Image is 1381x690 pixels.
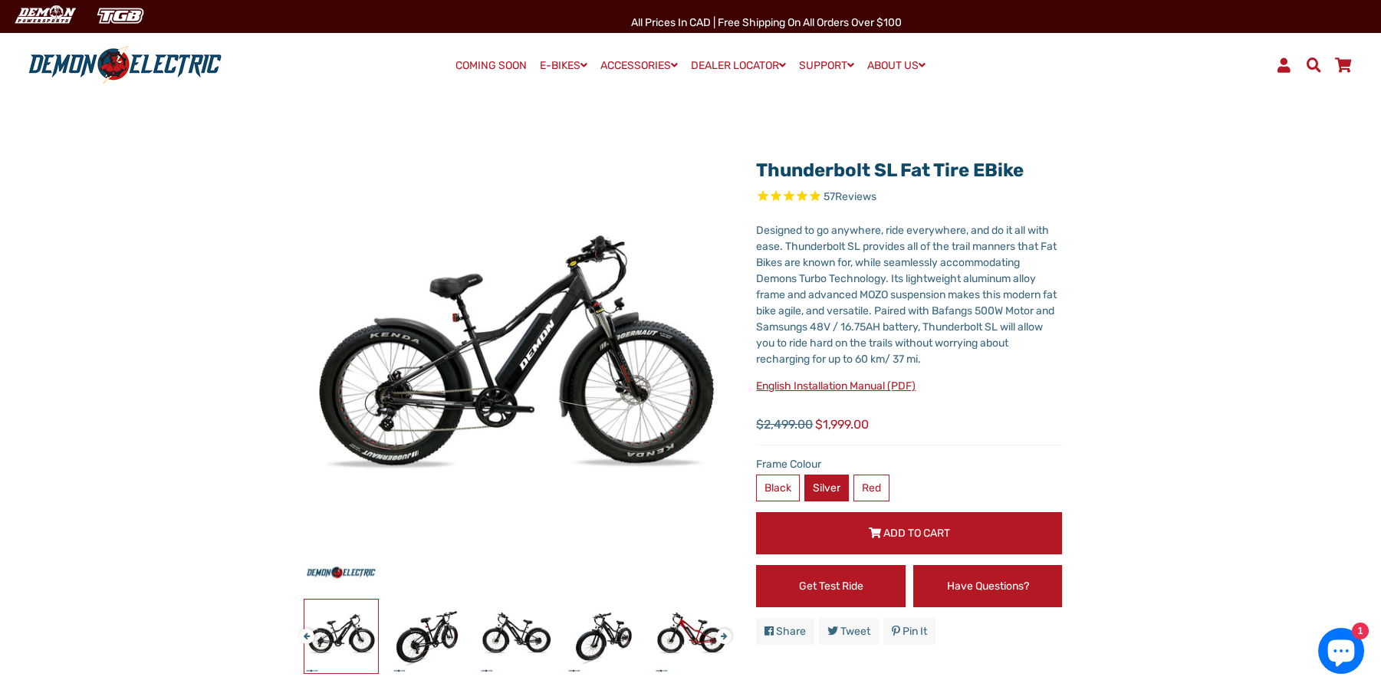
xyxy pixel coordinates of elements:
a: DEALER LOCATOR [686,54,791,77]
img: Demon Electric [8,3,81,28]
img: Demon Electric logo [23,45,227,85]
a: ABOUT US [862,54,931,77]
img: Thunderbolt SL Fat Tire eBike - Demon Electric [654,600,728,673]
img: Thunderbolt SL Fat Tire eBike - Demon Electric [567,600,640,673]
span: 57 reviews [824,191,876,204]
span: Designed to go anywhere, ride everywhere, and do it all with ease. Thunderbolt SL provides all of... [756,224,1057,366]
img: Thunderbolt SL Fat Tire eBike - Demon Electric [392,600,465,673]
button: Previous [299,621,308,639]
span: Pin it [903,625,927,638]
a: E-BIKES [534,54,593,77]
label: Red [853,475,889,501]
inbox-online-store-chat: Shopify online store chat [1314,628,1369,678]
label: Black [756,475,800,501]
a: Get Test Ride [756,565,906,607]
span: Rated 4.9 out of 5 stars 57 reviews [756,189,1062,206]
span: Reviews [835,191,876,204]
span: Tweet [840,625,870,638]
label: Frame Colour [756,456,1062,472]
img: Thunderbolt SL Fat Tire eBike - Demon Electric [304,600,378,673]
img: TGB Canada [89,3,152,28]
a: SUPPORT [794,54,860,77]
img: Thunderbolt SL Fat Tire eBike - Demon Electric [479,600,553,673]
span: $1,999.00 [815,416,869,434]
span: $2,499.00 [756,416,813,434]
button: Next [716,621,725,639]
a: Have Questions? [913,565,1063,607]
a: Thunderbolt SL Fat Tire eBike [756,159,1024,181]
a: ACCESSORIES [595,54,683,77]
label: Silver [804,475,849,501]
span: Share [776,625,806,638]
span: All Prices in CAD | Free shipping on all orders over $100 [631,16,902,29]
button: Add to Cart [756,512,1062,554]
span: Add to Cart [883,527,950,540]
a: COMING SOON [450,55,532,77]
a: English Installation Manual (PDF) [756,379,916,393]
